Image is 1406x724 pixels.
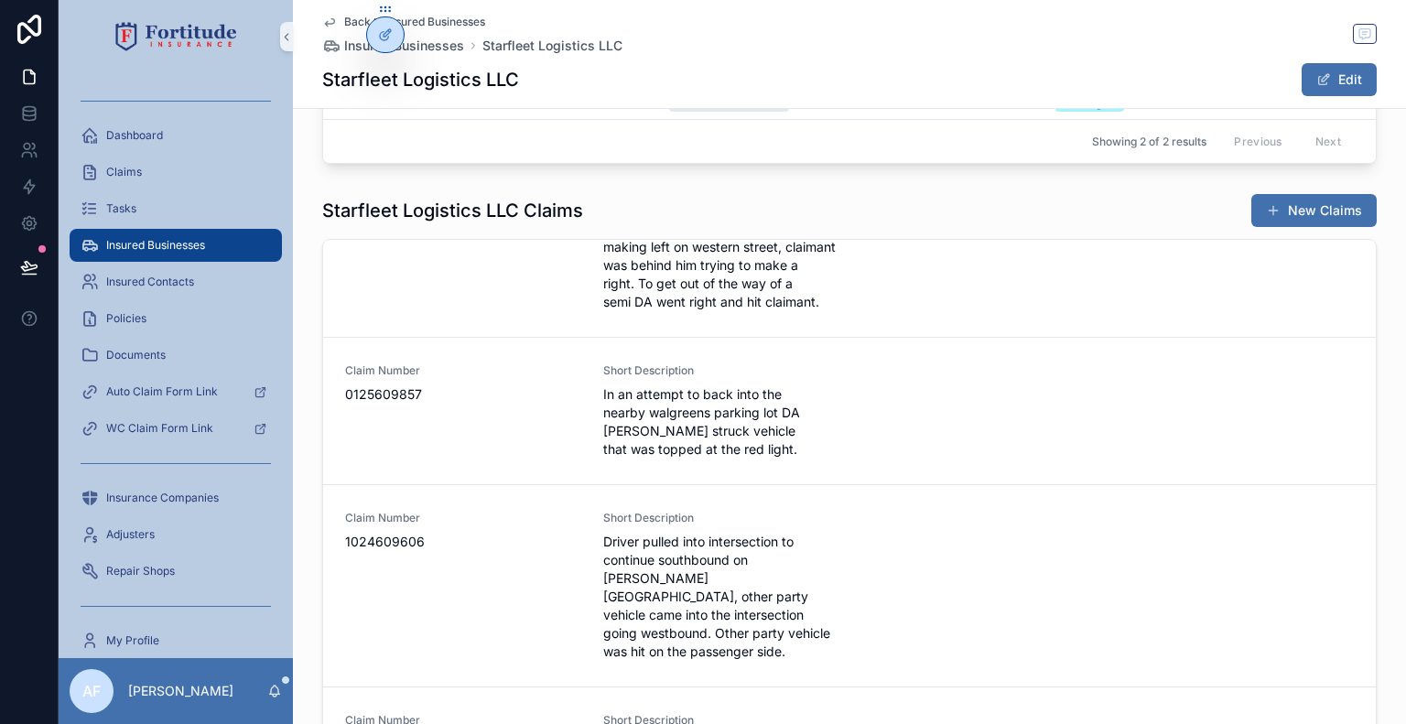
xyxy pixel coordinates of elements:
span: Auto Claim Form Link [106,384,218,399]
a: Back to Insured Businesses [322,15,485,29]
span: Policies [106,311,146,326]
span: Insured Businesses [106,238,205,253]
span: Repair Shops [106,564,175,578]
span: Tasks [106,201,136,216]
p: [PERSON_NAME] [128,682,233,700]
span: AF [82,680,101,702]
a: [PERSON_NAME] street DA was making left on western street, claimant was behind him trying to make... [323,171,1376,337]
iframe: Spotlight [2,88,35,121]
span: 1024609606 [345,533,581,551]
span: Short Description [603,363,839,378]
a: Documents [70,339,282,372]
span: Insured Contacts [106,275,194,289]
h1: Starfleet Logistics LLC [322,67,519,92]
span: My Profile [106,633,159,648]
img: App logo [115,22,237,51]
a: Claim Number1024609606Short DescriptionDriver pulled into intersection to continue southbound on ... [323,484,1376,686]
span: Claim Number [345,363,581,378]
span: Driver pulled into intersection to continue southbound on [PERSON_NAME][GEOGRAPHIC_DATA], other p... [603,533,839,661]
span: [PERSON_NAME] street DA was making left on western street, claimant was behind him trying to make... [603,220,839,311]
span: 0125609857 [345,385,581,404]
span: Back to Insured Businesses [344,15,485,29]
a: Claims [70,156,282,189]
a: Dashboard [70,119,282,152]
button: New Claims [1251,194,1377,227]
span: Dashboard [106,128,163,143]
div: scrollable content [59,73,293,658]
span: Claims [106,165,142,179]
span: Insured Businesses [344,37,464,55]
span: Adjusters [106,527,155,542]
a: Repair Shops [70,555,282,588]
button: Edit [1302,63,1377,96]
a: Tasks [70,192,282,225]
span: Documents [106,348,166,362]
a: Insured Businesses [322,37,464,55]
a: Auto Claim Form Link [70,375,282,408]
a: WC Claim Form Link [70,412,282,445]
a: Insurance Companies [70,481,282,514]
a: My Profile [70,624,282,657]
a: Policies [70,302,282,335]
a: Insured Contacts [70,265,282,298]
span: Short Description [603,511,839,525]
h1: Starfleet Logistics LLC Claims [322,198,583,223]
a: Claim Number0125609857Short DescriptionIn an attempt to back into the nearby walgreens parking lo... [323,337,1376,484]
a: Starfleet Logistics LLC [482,37,622,55]
span: In an attempt to back into the nearby walgreens parking lot DA [PERSON_NAME] struck vehicle that ... [603,385,839,459]
span: Claim Number [345,511,581,525]
span: WC Claim Form Link [106,421,213,436]
a: Adjusters [70,518,282,551]
span: Showing 2 of 2 results [1092,135,1206,149]
span: Insurance Companies [106,491,219,505]
a: Insured Businesses [70,229,282,262]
